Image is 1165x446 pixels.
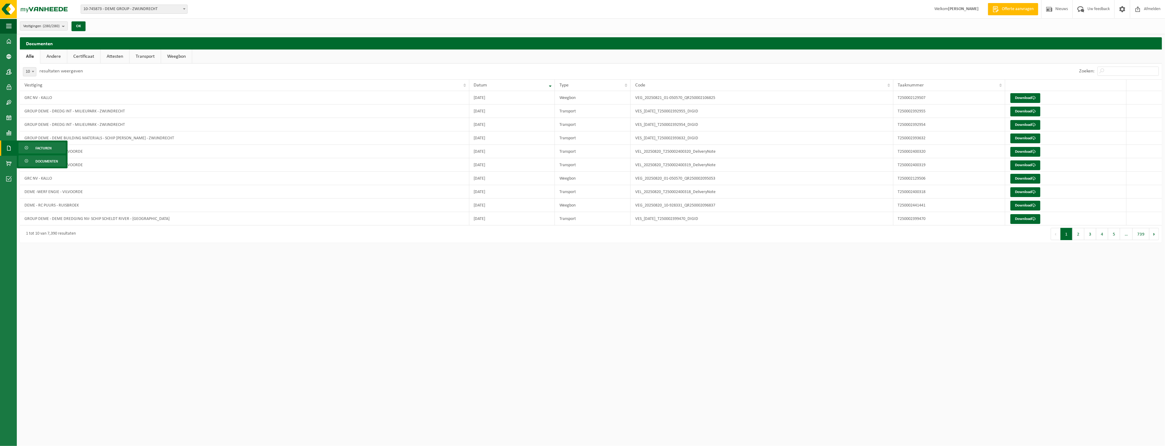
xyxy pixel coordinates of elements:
[20,185,469,199] td: DEME -WERF ENGIE - VILVOORDE
[81,5,187,13] span: 10-745873 - DEME GROUP - ZWIJNDRECHT
[1010,174,1040,184] a: Download
[161,49,192,64] a: Weegbon
[43,24,60,28] count: (280/280)
[469,145,555,158] td: [DATE]
[1108,228,1120,240] button: 5
[20,21,68,31] button: Vestigingen(280/280)
[20,158,469,172] td: DEME -WERF ENGIE - VILVOORDE
[1010,93,1040,103] a: Download
[559,83,569,88] span: Type
[893,158,1006,172] td: T250002400319
[1079,69,1094,74] label: Zoeken:
[20,49,40,64] a: Alle
[20,91,469,104] td: GRC NV - KALLO
[469,185,555,199] td: [DATE]
[20,172,469,185] td: GRC NV - KALLO
[1149,228,1159,240] button: Next
[20,145,469,158] td: DEME -WERF ENGIE - VILVOORDE
[555,145,631,158] td: Transport
[631,131,893,145] td: VES_[DATE]_T250002393632_DIGID
[631,91,893,104] td: VEG_20250821_01-050570_QR250002106825
[893,172,1006,185] td: T250002129506
[631,212,893,225] td: VES_[DATE]_T250002399470_DIGID
[81,5,188,14] span: 10-745873 - DEME GROUP - ZWIJNDRECHT
[893,199,1006,212] td: T250002441441
[631,104,893,118] td: VES_[DATE]_T250002392955_DIGID
[18,142,66,154] a: Facturen
[555,118,631,131] td: Transport
[20,199,469,212] td: DEME - RC PUURS - RUISBROEK
[469,199,555,212] td: [DATE]
[35,155,58,167] span: Documenten
[35,142,52,154] span: Facturen
[469,158,555,172] td: [DATE]
[101,49,129,64] a: Attesten
[1010,187,1040,197] a: Download
[555,172,631,185] td: Weegbon
[39,69,83,74] label: resultaten weergeven
[948,7,979,11] strong: [PERSON_NAME]
[23,68,36,76] span: 10
[469,212,555,225] td: [DATE]
[24,83,42,88] span: Vestiging
[631,185,893,199] td: VEL_20250820_T250002400318_DeliveryNote
[1072,228,1084,240] button: 2
[1010,214,1040,224] a: Download
[555,185,631,199] td: Transport
[1000,6,1035,12] span: Offerte aanvragen
[1051,228,1061,240] button: Previous
[1010,133,1040,143] a: Download
[1010,147,1040,157] a: Download
[469,91,555,104] td: [DATE]
[469,118,555,131] td: [DATE]
[67,49,100,64] a: Certificaat
[893,145,1006,158] td: T250002400320
[469,131,555,145] td: [DATE]
[635,83,645,88] span: Code
[555,212,631,225] td: Transport
[130,49,161,64] a: Transport
[1010,120,1040,130] a: Download
[893,91,1006,104] td: T250002129507
[631,172,893,185] td: VEG_20250820_01-050570_QR250002095053
[1096,228,1108,240] button: 4
[893,185,1006,199] td: T250002400318
[23,22,60,31] span: Vestigingen
[893,118,1006,131] td: T250002392954
[631,158,893,172] td: VEL_20250820_T250002400319_DeliveryNote
[20,131,469,145] td: GROUP DEME - DEME BUILDING MATERIALS - SCHIP [PERSON_NAME] - ZWIJNDRECHT
[71,21,86,31] button: OK
[469,172,555,185] td: [DATE]
[631,199,893,212] td: VEG_20250820_10-928331_QR250002096837
[1084,228,1096,240] button: 3
[555,104,631,118] td: Transport
[20,37,1162,49] h2: Documenten
[23,228,76,239] div: 1 tot 10 van 7,390 resultaten
[555,131,631,145] td: Transport
[1010,107,1040,116] a: Download
[988,3,1038,15] a: Offerte aanvragen
[1010,160,1040,170] a: Download
[893,131,1006,145] td: T250002393632
[893,104,1006,118] td: T250002392955
[555,91,631,104] td: Weegbon
[20,118,469,131] td: GROUP DEME - DREDG INT - MILIEUPARK - ZWIJNDRECHT
[1061,228,1072,240] button: 1
[1133,228,1149,240] button: 739
[20,104,469,118] td: GROUP DEME - DREDG INT - MILIEUPARK - ZWIJNDRECHT
[555,158,631,172] td: Transport
[18,155,66,167] a: Documenten
[898,83,924,88] span: Taaknummer
[1010,201,1040,210] a: Download
[474,83,487,88] span: Datum
[631,145,893,158] td: VEL_20250820_T250002400320_DeliveryNote
[893,212,1006,225] td: T250002399470
[469,104,555,118] td: [DATE]
[555,199,631,212] td: Weegbon
[1120,228,1133,240] span: …
[23,67,36,76] span: 10
[631,118,893,131] td: VES_[DATE]_T250002392954_DIGID
[20,212,469,225] td: GROUP DEME - DEME DREDGING NV- SCHIP SCHELDT RIVER - [GEOGRAPHIC_DATA]
[40,49,67,64] a: Andere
